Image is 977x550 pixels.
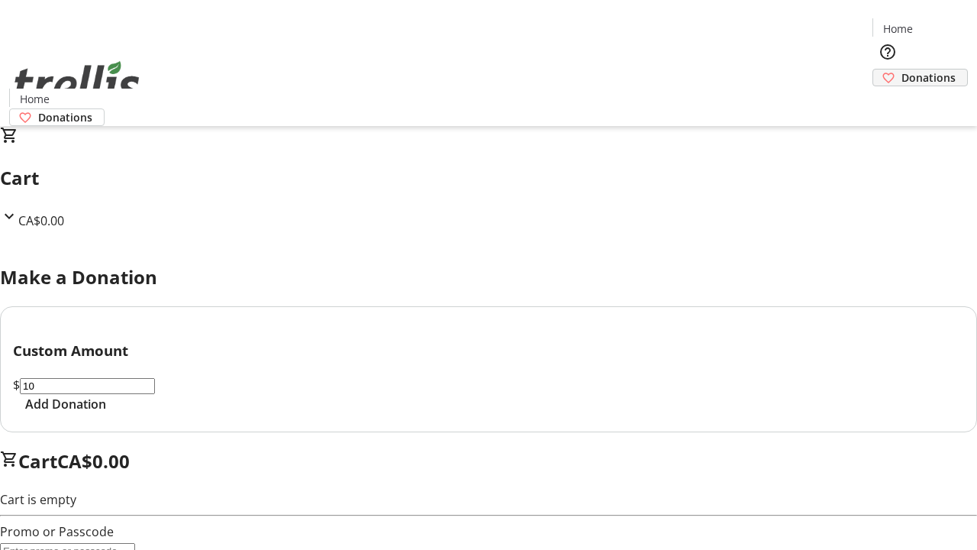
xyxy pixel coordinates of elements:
button: Help [872,37,903,67]
img: Orient E2E Organization bmQ0nRot0F's Logo [9,44,145,121]
button: Cart [872,86,903,117]
span: Home [20,91,50,107]
span: Donations [901,70,956,86]
button: Add Donation [13,395,118,413]
span: CA$0.00 [18,212,64,229]
span: CA$0.00 [57,448,130,474]
h3: Custom Amount [13,340,964,361]
a: Donations [872,69,968,86]
a: Donations [9,108,105,126]
span: $ [13,377,20,393]
a: Home [873,21,922,37]
input: Donation Amount [20,378,155,394]
span: Donations [38,109,92,125]
span: Add Donation [25,395,106,413]
a: Home [10,91,59,107]
span: Home [883,21,913,37]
